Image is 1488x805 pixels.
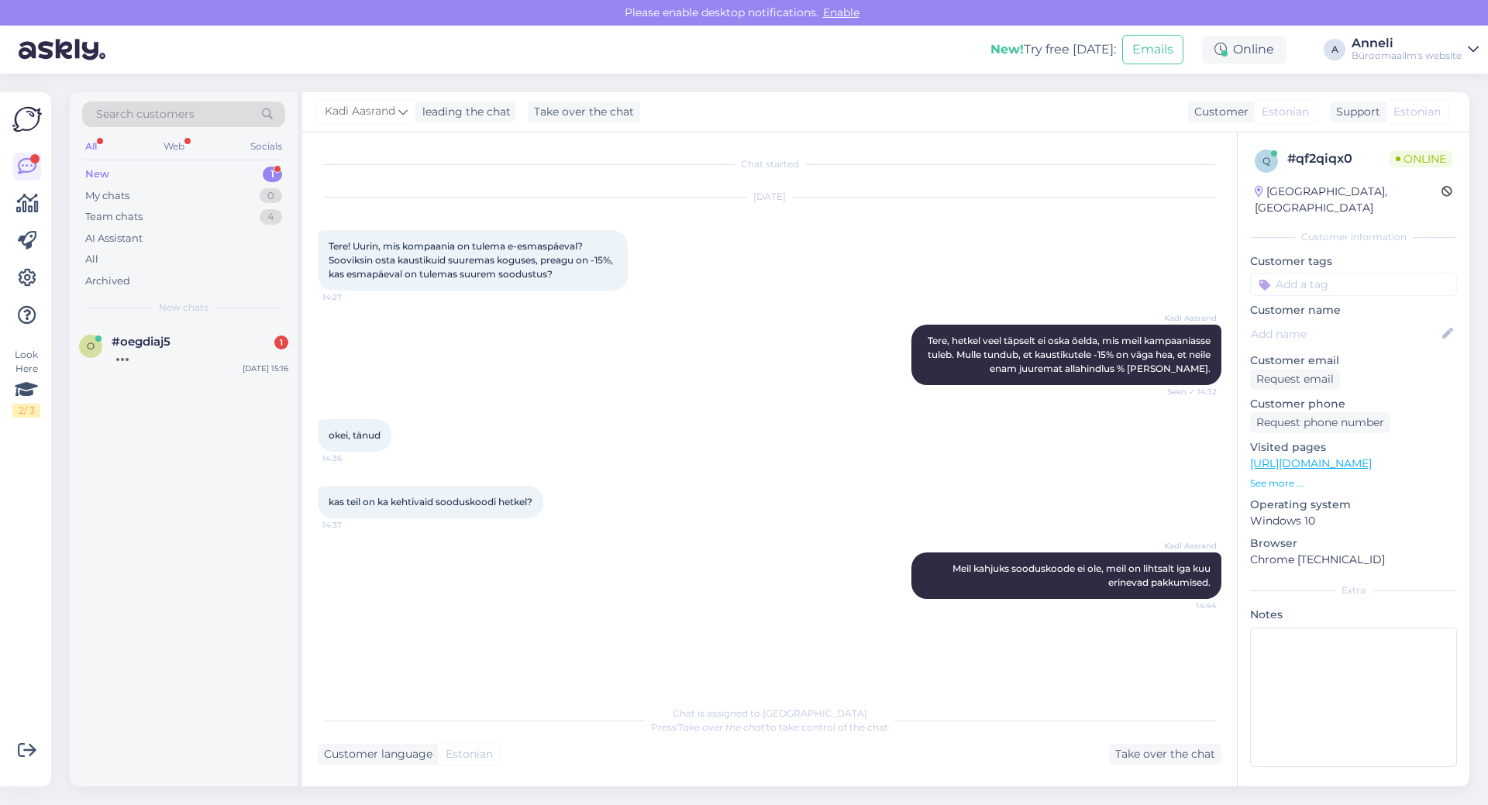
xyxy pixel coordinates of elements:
[318,190,1221,204] div: [DATE]
[322,519,381,531] span: 14:37
[651,721,888,733] span: Press to take control of the chat
[260,209,282,225] div: 4
[260,188,282,204] div: 0
[160,136,188,157] div: Web
[928,335,1213,374] span: Tere, hetkel veel täpselt ei oska öelda, mis meil kampaaniasse tuleb. Mulle tundub, et kaustikute...
[1202,36,1286,64] div: Online
[1250,535,1457,552] p: Browser
[1352,37,1479,62] a: AnneliBüroomaailm's website
[1352,50,1462,62] div: Büroomaailm's website
[85,167,109,182] div: New
[1255,184,1441,216] div: [GEOGRAPHIC_DATA], [GEOGRAPHIC_DATA]
[85,273,130,289] div: Archived
[1188,104,1249,120] div: Customer
[818,5,864,19] span: Enable
[1250,497,1457,513] p: Operating system
[1262,155,1270,167] span: q
[1250,369,1340,390] div: Request email
[322,452,381,464] span: 14:36
[1250,456,1372,470] a: [URL][DOMAIN_NAME]
[1390,150,1452,167] span: Online
[87,340,95,352] span: o
[1159,540,1217,552] span: Kadi Aasrand
[325,103,395,120] span: Kadi Aasrand
[677,721,766,733] i: 'Take over the chat'
[85,209,143,225] div: Team chats
[1250,552,1457,568] p: Chrome [TECHNICAL_ID]
[12,105,42,134] img: Askly Logo
[1287,150,1390,168] div: # qf2qiqx0
[329,496,532,507] span: kas teil on ka kehtivaid sooduskoodi hetkel?
[1122,35,1183,64] button: Emails
[1250,396,1457,412] p: Customer phone
[1250,302,1457,318] p: Customer name
[322,291,381,303] span: 14:27
[1250,607,1457,623] p: Notes
[112,335,170,349] span: #oegdiaj5
[1250,439,1457,456] p: Visited pages
[1159,386,1217,397] span: Seen ✓ 14:32
[85,188,129,204] div: My chats
[318,157,1221,171] div: Chat started
[416,104,511,120] div: leading the chat
[990,40,1116,59] div: Try free [DATE]:
[318,746,432,762] div: Customer language
[12,404,40,418] div: 2 / 3
[1251,325,1439,342] input: Add name
[329,429,381,441] span: okei, tänud
[1262,104,1309,120] span: Estonian
[1250,253,1457,270] p: Customer tags
[528,101,640,122] div: Take over the chat
[85,231,143,246] div: AI Assistant
[12,348,40,418] div: Look Here
[85,252,98,267] div: All
[243,363,288,374] div: [DATE] 15:16
[159,301,208,315] span: New chats
[952,562,1213,588] span: Meil kahjuks sooduskoode ei ole, meil on lihtsalt iga kuu erinevad pakkumised.
[1250,273,1457,296] input: Add a tag
[96,106,195,122] span: Search customers
[1324,39,1345,60] div: A
[1159,600,1217,611] span: 14:44
[1393,104,1441,120] span: Estonian
[1159,312,1217,324] span: Kadi Aasrand
[990,42,1024,57] b: New!
[673,707,867,719] span: Chat is assigned to [GEOGRAPHIC_DATA]
[82,136,100,157] div: All
[1250,353,1457,369] p: Customer email
[1250,513,1457,529] p: Windows 10
[263,167,282,182] div: 1
[446,746,493,762] span: Estonian
[1109,744,1221,765] div: Take over the chat
[1330,104,1380,120] div: Support
[1250,583,1457,597] div: Extra
[1352,37,1462,50] div: Anneli
[1250,412,1390,433] div: Request phone number
[1250,476,1457,490] p: See more ...
[274,335,288,349] div: 1
[329,240,615,280] span: Tere! Uurin, mis kompaania on tulema e-esmaspäeval? Sooviksin osta kaustikuid suuremas koguses, p...
[247,136,285,157] div: Socials
[1250,230,1457,244] div: Customer information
